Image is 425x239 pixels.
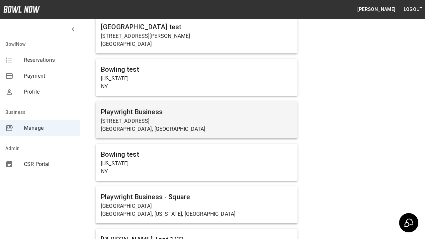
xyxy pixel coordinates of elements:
button: Logout [401,3,425,16]
h6: Bowling test [101,64,292,75]
button: [PERSON_NAME] [355,3,398,16]
img: logo [3,6,40,13]
h6: Playwright Business - Square [101,192,292,202]
span: Reservations [24,56,74,64]
span: CSR Portal [24,160,74,168]
p: [GEOGRAPHIC_DATA] [101,202,292,210]
span: Payment [24,72,74,80]
p: [US_STATE] [101,160,292,168]
span: Profile [24,88,74,96]
p: NY [101,168,292,176]
p: [GEOGRAPHIC_DATA], [US_STATE], [GEOGRAPHIC_DATA] [101,210,292,218]
p: [US_STATE] [101,75,292,83]
p: [STREET_ADDRESS][PERSON_NAME] [101,32,292,40]
h6: Playwright Business [101,107,292,117]
h6: [GEOGRAPHIC_DATA] test [101,22,292,32]
p: [STREET_ADDRESS] [101,117,292,125]
p: [GEOGRAPHIC_DATA] [101,40,292,48]
span: Manage [24,124,74,132]
p: [GEOGRAPHIC_DATA], [GEOGRAPHIC_DATA] [101,125,292,133]
p: NY [101,83,292,91]
h6: Bowling test [101,149,292,160]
